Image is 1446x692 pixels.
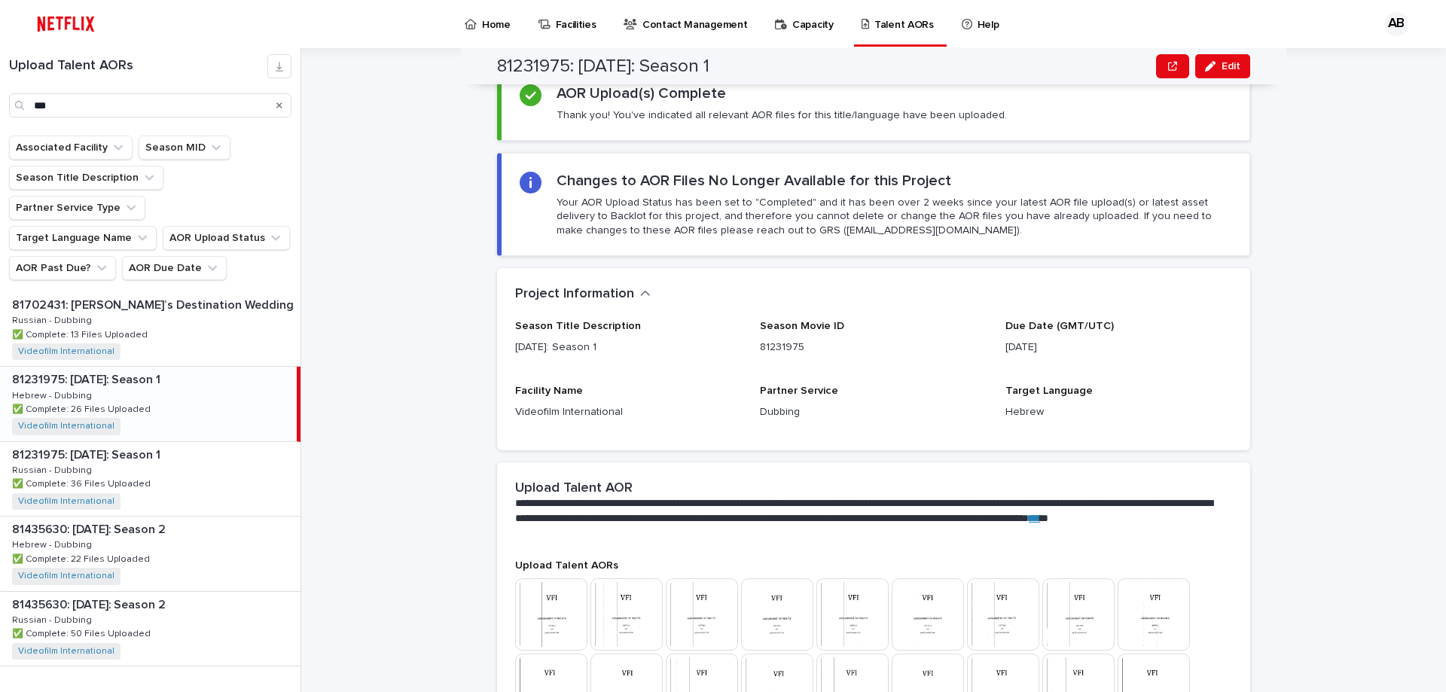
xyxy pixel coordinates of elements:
img: ifQbXi3ZQGMSEF7WDB7W [30,9,102,39]
p: ✅ Complete: 13 Files Uploaded [12,327,151,340]
p: Russian - Dubbing [12,612,95,626]
a: Videofilm International [18,571,114,581]
p: Videofilm International [515,404,742,420]
p: Hebrew - Dubbing [12,388,95,401]
h1: Upload Talent AORs [9,58,267,75]
p: [DATE] [1005,340,1232,355]
button: AOR Due Date [122,256,227,280]
span: Facility Name [515,386,583,396]
h2: 81231975: [DATE]: Season 1 [497,56,709,78]
p: 81435630: [DATE]: Season 2 [12,595,169,612]
p: 81231975: [DATE]: Season 1 [12,445,163,462]
input: Search [9,93,291,117]
p: Dubbing [760,404,987,420]
a: Videofilm International [18,496,114,507]
p: 81702431: [PERSON_NAME]’s Destination Wedding [12,295,297,312]
button: Season Title Description [9,166,163,190]
p: Thank you! You've indicated all relevant AOR files for this title/language have been uploaded. [557,108,1007,122]
p: Hebrew [1005,404,1232,420]
p: [DATE]: Season 1 [515,340,742,355]
p: ✅ Complete: 36 Files Uploaded [12,476,154,489]
a: Videofilm International [18,346,114,357]
p: Your AOR Upload Status has been set to "Completed" and it has been over 2 weeks since your latest... [557,196,1231,237]
p: 81231975 [760,340,987,355]
button: Edit [1195,54,1250,78]
button: Target Language Name [9,226,157,250]
button: Partner Service Type [9,196,145,220]
p: ✅ Complete: 26 Files Uploaded [12,401,154,415]
h2: AOR Upload(s) Complete [557,84,726,102]
h2: Upload Talent AOR [515,480,633,497]
span: Season Movie ID [760,321,844,331]
button: Associated Facility [9,136,133,160]
p: Russian - Dubbing [12,462,95,476]
span: Due Date (GMT/UTC) [1005,321,1114,331]
span: Upload Talent AORs [515,560,618,571]
p: ✅ Complete: 50 Files Uploaded [12,626,154,639]
span: Edit [1222,61,1240,72]
div: AB [1384,12,1408,36]
span: Target Language [1005,386,1093,396]
h2: Project Information [515,286,634,303]
span: Season Title Description [515,321,641,331]
p: 81231975: [DATE]: Season 1 [12,370,163,387]
button: AOR Past Due? [9,256,116,280]
h2: Changes to AOR Files No Longer Available for this Project [557,172,951,190]
a: Videofilm International [18,646,114,657]
p: 81435630: [DATE]: Season 2 [12,520,169,537]
button: Season MID [139,136,230,160]
p: ✅ Complete: 22 Files Uploaded [12,551,153,565]
a: Videofilm International [18,421,114,431]
button: AOR Upload Status [163,226,290,250]
p: Hebrew - Dubbing [12,537,95,550]
button: Project Information [515,286,651,303]
p: Russian - Dubbing [12,312,95,326]
span: Partner Service [760,386,838,396]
